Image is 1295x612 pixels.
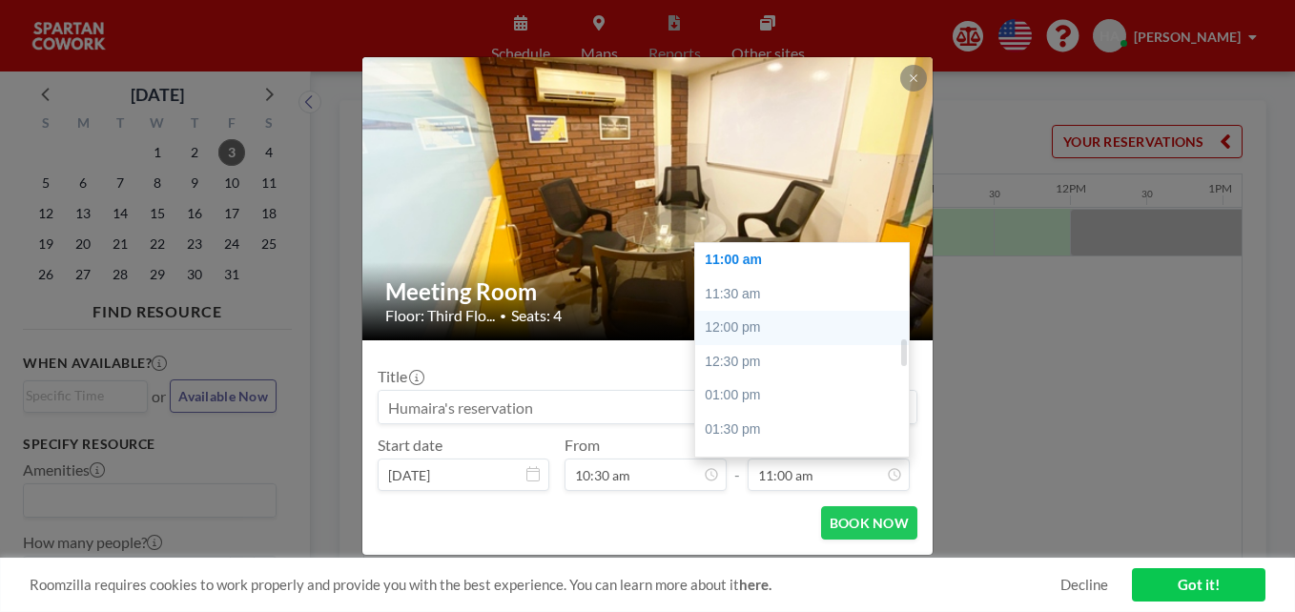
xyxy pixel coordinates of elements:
div: 01:30 pm [695,413,918,447]
button: BOOK NOW [821,506,917,540]
label: From [565,436,600,455]
label: Start date [378,436,442,455]
div: 11:30 am [695,277,918,312]
span: • [500,309,506,323]
div: 01:00 pm [695,378,918,413]
div: 12:00 pm [695,311,918,345]
span: - [734,442,740,484]
input: Humaira's reservation [379,391,916,423]
a: Got it! [1132,568,1265,602]
h2: Meeting Room [385,277,912,306]
div: 11:00 am [695,243,918,277]
a: here. [739,576,771,593]
div: 02:00 pm [695,447,918,481]
span: Floor: Third Flo... [385,306,495,325]
span: Seats: 4 [511,306,562,325]
a: Decline [1060,576,1108,594]
div: 12:30 pm [695,345,918,379]
label: Title [378,367,422,386]
span: Roomzilla requires cookies to work properly and provide you with the best experience. You can lea... [30,576,1060,594]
